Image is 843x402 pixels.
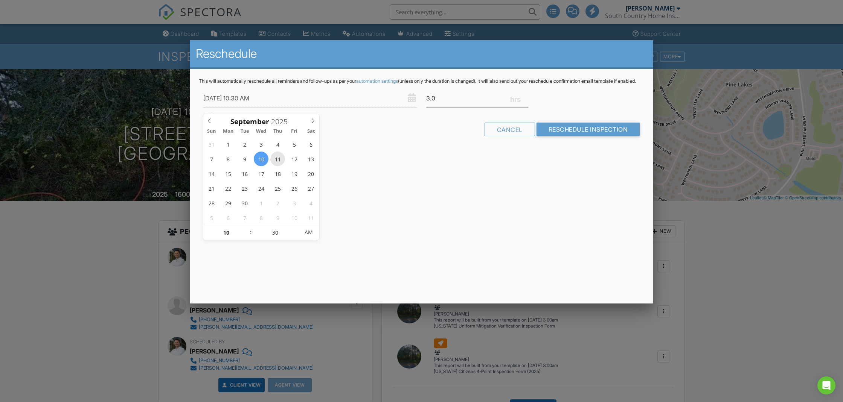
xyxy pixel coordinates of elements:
span: August 31, 2025 [204,137,219,152]
span: September 27, 2025 [303,181,318,196]
div: Open Intercom Messenger [817,376,835,394]
span: September 16, 2025 [237,166,252,181]
span: September 7, 2025 [204,152,219,166]
span: September 4, 2025 [270,137,285,152]
span: September 18, 2025 [270,166,285,181]
span: Wed [253,129,270,134]
span: September 17, 2025 [254,166,268,181]
span: September 15, 2025 [221,166,235,181]
span: October 4, 2025 [303,196,318,210]
span: Sat [303,129,319,134]
span: Tue [236,129,253,134]
span: September 5, 2025 [287,137,302,152]
span: October 9, 2025 [270,210,285,225]
span: September 26, 2025 [287,181,302,196]
span: October 1, 2025 [254,196,268,210]
span: : [250,225,252,240]
span: October 11, 2025 [303,210,318,225]
span: Mon [220,129,236,134]
span: September 29, 2025 [221,196,235,210]
span: September 19, 2025 [287,166,302,181]
span: September 2, 2025 [237,137,252,152]
span: September 14, 2025 [204,166,219,181]
span: September 25, 2025 [270,181,285,196]
span: September 11, 2025 [270,152,285,166]
span: September 30, 2025 [237,196,252,210]
span: September 3, 2025 [254,137,268,152]
span: September 9, 2025 [237,152,252,166]
span: October 5, 2025 [204,210,219,225]
span: September 21, 2025 [204,181,219,196]
span: September 23, 2025 [237,181,252,196]
span: September 22, 2025 [221,181,235,196]
span: October 3, 2025 [287,196,302,210]
span: October 2, 2025 [270,196,285,210]
p: This will automatically reschedule all reminders and follow-ups as per your (unless only the dura... [199,78,644,84]
span: Click to toggle [298,225,319,240]
span: September 8, 2025 [221,152,235,166]
span: October 8, 2025 [254,210,268,225]
div: Cancel [485,123,535,136]
input: Reschedule Inspection [537,123,640,136]
span: October 10, 2025 [287,210,302,225]
input: Scroll to increment [269,117,294,126]
span: October 6, 2025 [221,210,235,225]
span: September 6, 2025 [303,137,318,152]
span: Thu [270,129,286,134]
h2: Reschedule [196,46,647,61]
span: September 12, 2025 [287,152,302,166]
span: September 13, 2025 [303,152,318,166]
span: September 20, 2025 [303,166,318,181]
a: automation settings [356,78,398,84]
span: Sun [203,129,220,134]
span: September 28, 2025 [204,196,219,210]
span: September 10, 2025 [254,152,268,166]
span: Scroll to increment [230,118,269,125]
span: September 1, 2025 [221,137,235,152]
input: Scroll to increment [203,225,250,240]
span: September 24, 2025 [254,181,268,196]
span: October 7, 2025 [237,210,252,225]
span: Fri [286,129,303,134]
input: Scroll to increment [252,225,298,240]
